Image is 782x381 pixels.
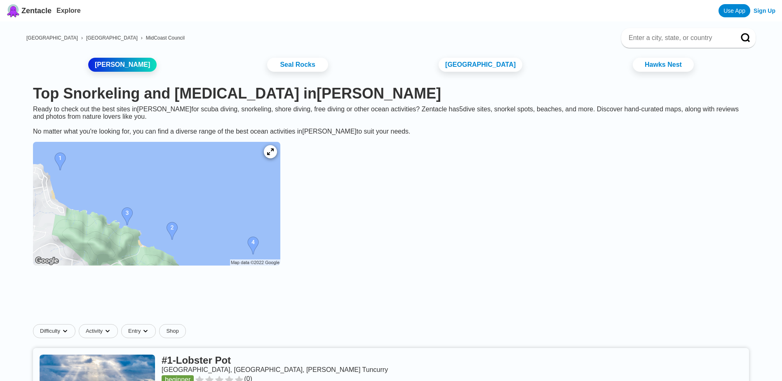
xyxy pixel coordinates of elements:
[7,4,52,17] a: Zentacle logoZentacle
[754,7,775,14] a: Sign Up
[40,328,60,334] span: Difficulty
[146,35,185,41] a: MidCoast Council
[104,328,111,334] img: dropdown caret
[26,135,287,274] a: Forster dive site map
[719,4,750,17] a: Use App
[21,7,52,15] span: Zentacle
[81,35,83,41] span: ›
[79,324,121,338] button: Activitydropdown caret
[439,58,522,72] a: [GEOGRAPHIC_DATA]
[86,35,138,41] a: [GEOGRAPHIC_DATA]
[141,35,143,41] span: ›
[88,58,157,72] a: [PERSON_NAME]
[33,85,749,102] h1: Top Snorkeling and [MEDICAL_DATA] in [PERSON_NAME]
[628,34,729,42] input: Enter a city, state, or country
[26,35,78,41] a: [GEOGRAPHIC_DATA]
[62,328,68,334] img: dropdown caret
[159,324,186,338] a: Shop
[128,328,141,334] span: Entry
[7,4,20,17] img: Zentacle logo
[633,58,694,72] a: Hawks Nest
[33,324,79,338] button: Difficultydropdown caret
[26,106,756,135] div: Ready to check out the best sites in [PERSON_NAME] for scuba diving, snorkeling, shore diving, fr...
[33,142,280,266] img: Forster dive site map
[56,7,81,14] a: Explore
[121,324,159,338] button: Entrydropdown caret
[86,328,103,334] span: Activity
[142,328,149,334] img: dropdown caret
[267,58,328,72] a: Seal Rocks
